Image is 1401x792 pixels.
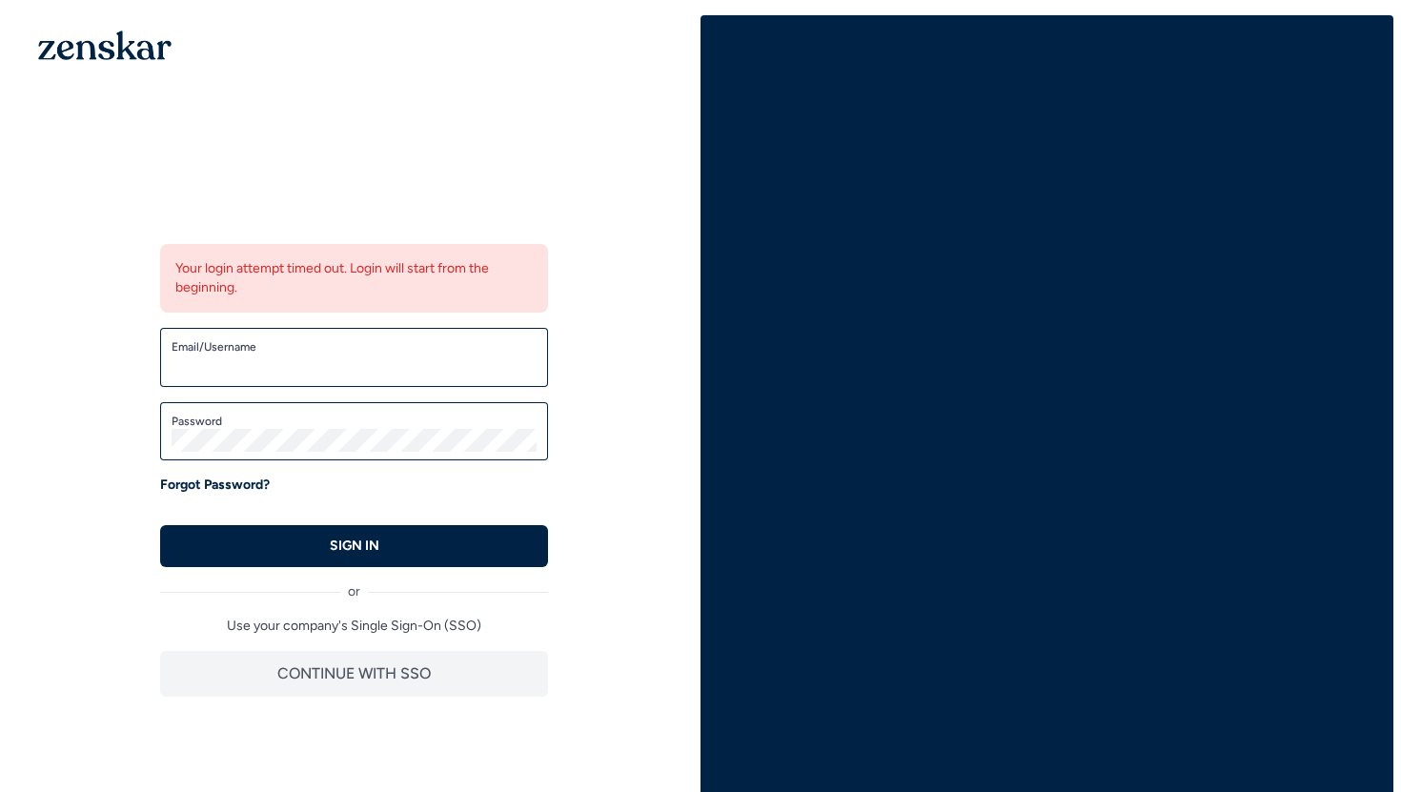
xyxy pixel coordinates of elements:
[160,567,548,601] div: or
[160,244,548,313] div: Your login attempt timed out. Login will start from the beginning.
[330,537,379,556] p: SIGN IN
[160,476,270,495] a: Forgot Password?
[160,617,548,636] p: Use your company's Single Sign-On (SSO)
[160,651,548,697] button: CONTINUE WITH SSO
[160,525,548,567] button: SIGN IN
[38,30,172,60] img: 1OGAJ2xQqyY4LXKgY66KYq0eOWRCkrZdAb3gUhuVAqdWPZE9SRJmCz+oDMSn4zDLXe31Ii730ItAGKgCKgCCgCikA4Av8PJUP...
[172,339,537,355] label: Email/Username
[172,414,537,429] label: Password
